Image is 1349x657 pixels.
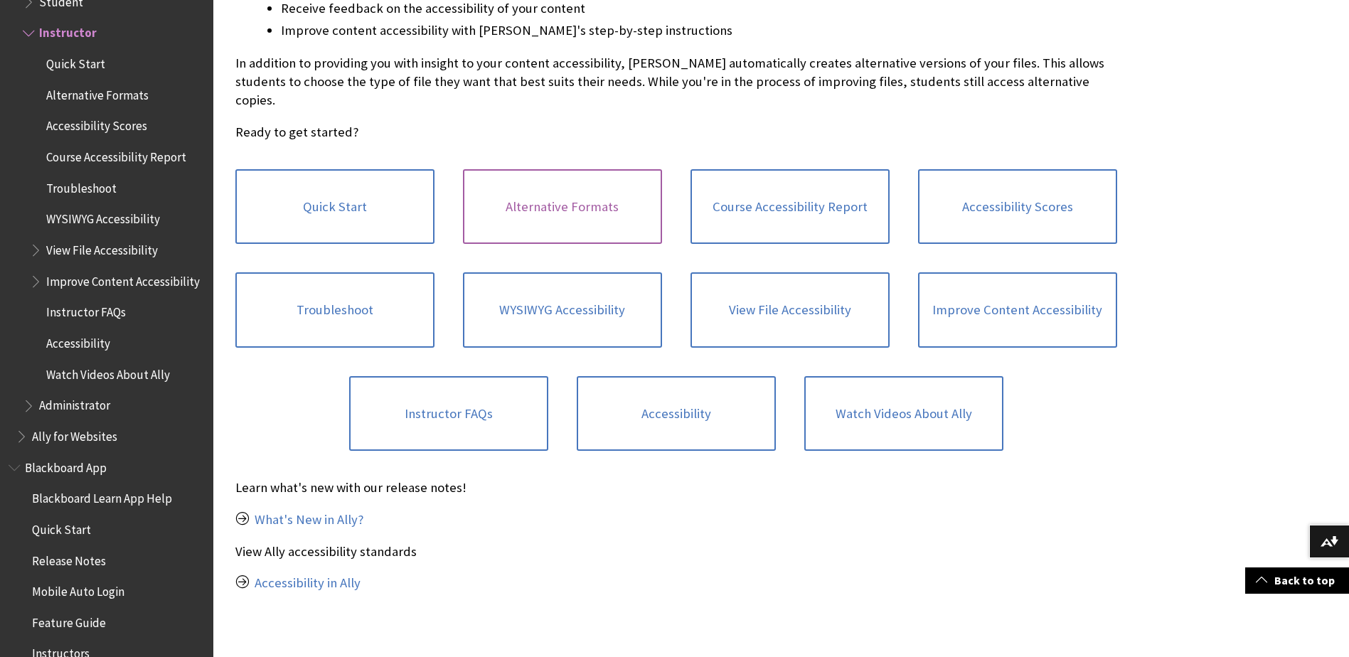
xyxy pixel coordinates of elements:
[46,52,105,71] span: Quick Start
[32,579,124,599] span: Mobile Auto Login
[46,208,160,227] span: WYSIWYG Accessibility
[32,424,117,444] span: Ally for Websites
[46,176,117,196] span: Troubleshoot
[32,611,106,630] span: Feature Guide
[39,21,97,41] span: Instructor
[46,114,147,134] span: Accessibility Scores
[804,376,1003,452] a: Watch Videos About Ally
[235,543,1117,561] p: View Ally accessibility standards
[255,511,363,528] a: What's New in Ally?
[255,575,361,592] a: Accessibility in Ally
[46,145,186,164] span: Course Accessibility Report
[25,456,107,475] span: Blackboard App
[918,169,1117,245] a: Accessibility Scores
[281,21,1117,41] li: Improve content accessibility with [PERSON_NAME]'s step-by-step instructions
[691,169,890,245] a: Course Accessibility Report
[577,376,776,452] a: Accessibility
[46,269,200,289] span: Improve Content Accessibility
[235,479,1117,497] p: Learn what's new with our release notes!
[235,54,1117,110] p: In addition to providing you with insight to your content accessibility, [PERSON_NAME] automatica...
[46,83,149,102] span: Alternative Formats
[463,169,662,245] a: Alternative Formats
[235,123,1117,141] p: Ready to get started?
[46,238,158,257] span: View File Accessibility
[46,363,170,382] span: Watch Videos About Ally
[691,272,890,348] a: View File Accessibility
[918,272,1117,348] a: Improve Content Accessibility
[1245,567,1349,594] a: Back to top
[235,272,434,348] a: Troubleshoot
[349,376,548,452] a: Instructor FAQs
[463,272,662,348] a: WYSIWYG Accessibility
[39,394,110,413] span: Administrator
[32,518,91,537] span: Quick Start
[32,549,106,568] span: Release Notes
[46,331,110,351] span: Accessibility
[46,301,126,320] span: Instructor FAQs
[235,169,434,245] a: Quick Start
[32,486,172,506] span: Blackboard Learn App Help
